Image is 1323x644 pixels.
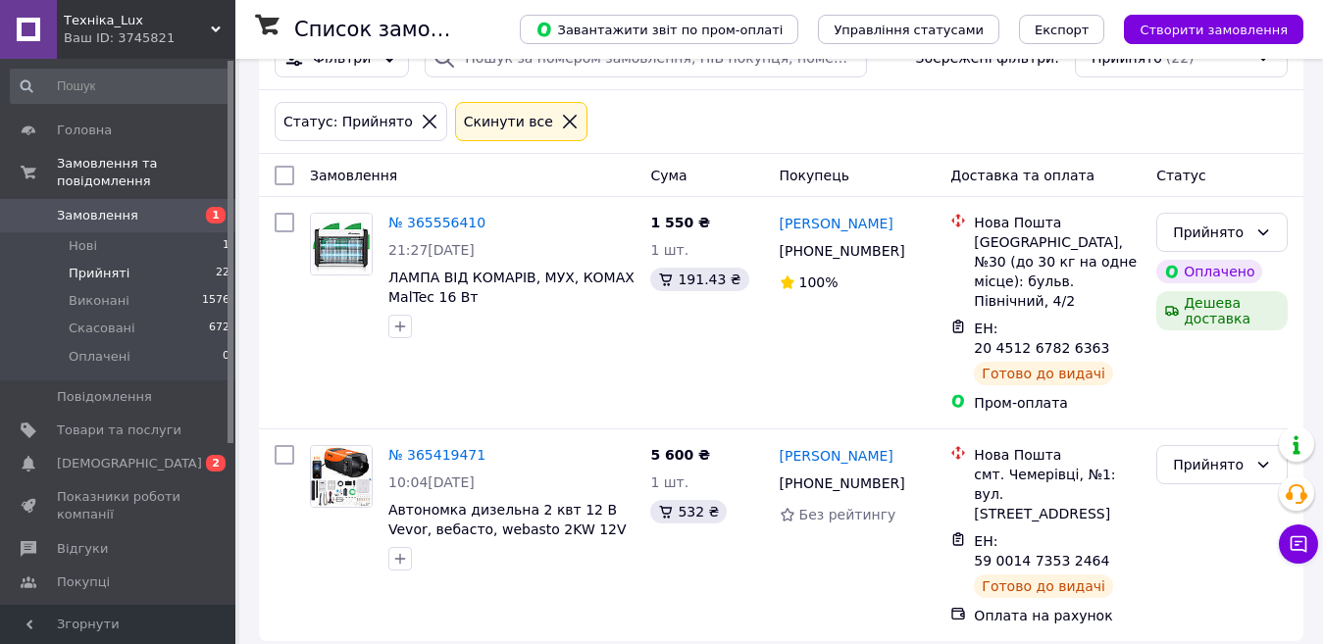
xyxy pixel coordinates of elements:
span: Управління статусами [834,23,984,37]
div: 532 ₴ [650,500,727,523]
span: Замовлення та повідомлення [57,155,235,190]
span: Скасовані [69,320,135,337]
a: Створити замовлення [1104,21,1303,36]
div: Прийнято [1173,454,1247,475]
a: № 365419471 [388,447,485,463]
h1: Список замовлень [294,18,493,41]
button: Створити замовлення [1124,15,1303,44]
span: 21:27[DATE] [388,242,475,258]
span: 1 шт. [650,474,688,490]
span: 1 550 ₴ [650,215,710,230]
span: Без рейтингу [799,507,896,522]
div: Оплачено [1156,260,1262,283]
div: [GEOGRAPHIC_DATA], №30 (до 30 кг на одне місце): бульв. Північний, 4/2 [974,232,1141,311]
div: Дешева доставка [1156,291,1288,330]
a: Фото товару [310,213,373,275]
div: Оплата на рахунок [974,606,1141,625]
button: Експорт [1019,15,1105,44]
img: Фото товару [311,446,372,507]
button: Управління статусами [818,15,999,44]
span: Нові [69,237,97,255]
span: 5 600 ₴ [650,447,710,463]
div: Прийнято [1173,222,1247,243]
span: Замовлення [57,207,138,224]
span: Статус [1156,168,1206,183]
img: Фото товару [311,214,372,274]
span: Покупець [780,168,849,183]
div: Готово до видачі [974,574,1113,598]
input: Пошук [10,69,231,104]
div: [PHONE_NUMBER] [776,237,909,265]
span: Повідомлення [57,388,152,406]
span: 10:04[DATE] [388,474,475,490]
div: смт. Чемерівці, №1: вул. [STREET_ADDRESS] [974,465,1141,523]
a: [PERSON_NAME] [780,446,893,466]
div: Cкинути все [460,111,557,132]
a: [PERSON_NAME] [780,214,893,233]
span: Показники роботи компанії [57,488,181,523]
a: ЛАМПА ВІД КОМАРІВ, МУХ, КОМАХ MalTec 16 Вт [388,270,635,305]
span: Виконані [69,292,129,310]
div: Статус: Прийнято [280,111,417,132]
span: Cума [650,168,687,183]
span: [DEMOGRAPHIC_DATA] [57,455,202,472]
a: Фото товару [310,445,373,508]
span: Покупці [57,573,110,591]
a: Автономка дизельна 2 квт 12 В Vevor, вебасто, webasto 2KW 12V [388,502,627,537]
span: ЕН: 59 0014 7353 2464 [974,533,1109,569]
button: Завантажити звіт по пром-оплаті [520,15,798,44]
span: Головна [57,122,112,139]
span: Створити замовлення [1140,23,1288,37]
span: Замовлення [310,168,397,183]
div: Ваш ID: 3745821 [64,29,235,47]
span: 1 [223,237,229,255]
span: Завантажити звіт по пром-оплаті [535,21,783,38]
button: Чат з покупцем [1279,524,1318,564]
span: 0 [223,348,229,366]
span: Товари та послуги [57,421,181,439]
span: Відгуки [57,540,108,558]
span: 1576 [202,292,229,310]
span: Оплачені [69,348,130,366]
span: Прийняті [69,265,129,282]
span: 1 шт. [650,242,688,258]
div: Нова Пошта [974,445,1141,465]
span: 100% [799,274,839,290]
span: 1 [206,207,226,223]
div: 191.43 ₴ [650,268,748,291]
span: Експорт [1035,23,1090,37]
div: Нова Пошта [974,213,1141,232]
span: 22 [216,265,229,282]
span: 672 [209,320,229,337]
a: № 365556410 [388,215,485,230]
span: Доставка та оплата [950,168,1094,183]
span: ЕН: 20 4512 6782 6363 [974,321,1109,356]
span: Техніка_Lux [64,12,211,29]
div: Пром-оплата [974,393,1141,413]
div: Готово до видачі [974,362,1113,385]
span: 2 [206,455,226,471]
div: [PHONE_NUMBER] [776,470,909,497]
